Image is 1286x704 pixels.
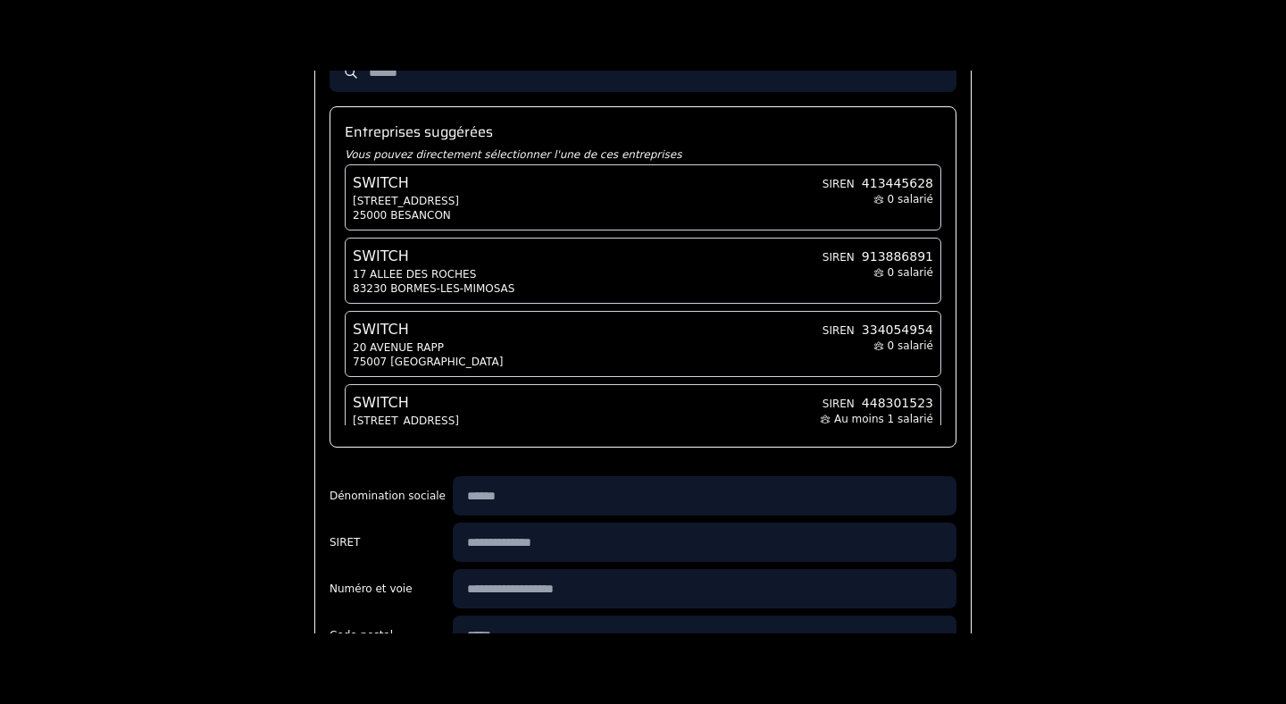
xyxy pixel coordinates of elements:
span: SWITCH [353,319,496,340]
span: 0 salarié [888,339,933,352]
span: 448301523 [862,394,933,412]
span: SIREN [823,323,855,338]
span: BESANCON [390,208,451,222]
span: SIREN [823,177,855,191]
span: [GEOGRAPHIC_DATA] [390,355,503,369]
label: Numéro et voie [330,582,446,596]
span: 25000 [353,208,387,222]
span: 913886891 [862,247,933,265]
label: SIRET [330,535,446,549]
span: 20 AVENUE RAPP [353,340,503,355]
span: Au moins 1 salarié [834,413,933,425]
span: 75007 [353,355,387,369]
i: Vous pouvez directement sélectionner l'une de ces entreprises [345,148,681,161]
span: 83230 [353,281,387,296]
span: SWITCH [353,246,507,267]
span: [STREET_ADDRESS] [353,414,503,428]
span: 413445628 [862,174,933,192]
span: SWITCH [353,392,496,414]
span: SIREN [823,250,855,264]
span: BORMES-LES-MIMOSAS [390,281,514,296]
span: 17 ALLEE DES ROCHES [353,267,514,281]
span: 0 salarié [888,193,933,205]
h2: Entreprises suggérées [345,122,941,143]
label: Dénomination sociale [330,489,446,503]
span: SWITCH [353,172,452,194]
span: SIREN [823,397,855,411]
label: Code postal [330,628,446,642]
span: 334054954 [862,321,933,339]
span: [STREET_ADDRESS] [353,194,459,208]
span: 0 salarié [888,266,933,279]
